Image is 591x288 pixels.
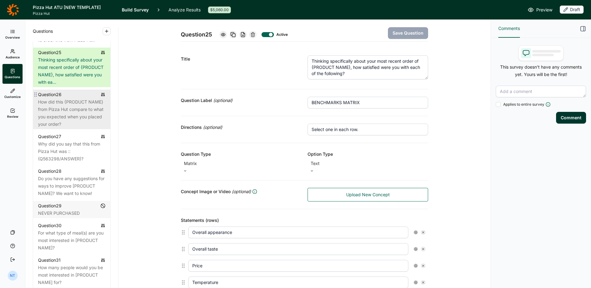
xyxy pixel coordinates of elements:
div: Directions [181,124,301,131]
span: (optional) [203,124,222,131]
div: NEVER PURCHASED [38,210,105,217]
h1: Pizza Hut ATU [NEW TEMPLATE] [33,4,114,11]
span: (optional) [232,188,251,195]
div: Option Type [308,150,428,158]
a: Preview [528,6,552,14]
span: Upload New Concept [346,192,390,198]
div: Concept Image or Video [181,188,301,195]
button: Draft [560,6,584,14]
a: Audience [2,44,23,64]
span: Pizza Hut [33,11,114,16]
div: Settings [413,263,418,268]
div: Question 25 [38,49,61,56]
a: Question25Thinking specifically about your most recent order of {PRODUCT NAME}, how satisfied wer... [33,48,110,87]
div: Do you have any suggestions for ways to improve [PRODUCT NAME]? We want to know! [38,175,105,197]
a: Customize [2,84,23,104]
div: $5,060.00 [208,6,231,13]
textarea: Thinking specifically about your most recent order of {PRODUCT NAME}, how satisfied were you with... [308,55,428,79]
a: Question27Why did you say that this from Pizza Hut was ::(Q563298/ANSWER)? [33,132,110,164]
a: Question30For what type of meal(s) are you most interested in [PRODUCT NAME]? [33,221,110,253]
div: Remove [421,247,426,252]
a: Question29NEVER PURCHASED [33,201,110,218]
span: Customize [4,95,21,99]
div: Active [276,32,286,37]
div: Question 26 [38,91,62,98]
div: Remove [421,230,426,235]
p: This survey doesn't have any comments yet. Yours will be the first! [496,63,586,78]
div: How many people would you be most interested in [PRODUCT NAME] for? [38,264,105,286]
a: Question28Do you have any suggestions for ways to improve [PRODUCT NAME]? We want to know! [33,166,110,198]
a: Question31How many people would you be most interested in [PRODUCT NAME] for? [33,255,110,287]
div: Remove [421,263,426,268]
div: Statements (rows) [181,217,428,224]
div: Question Type [181,150,301,158]
div: For what type of meal(s) are you most interested in [PRODUCT NAME]? [38,229,105,252]
div: Question 30 [38,222,62,229]
div: Question 29 [38,202,62,210]
div: How did this {PRODUCT NAME} from Pizza Hut compare to what you expected when you placed your order? [38,98,105,128]
button: Save Question [388,27,428,39]
span: Review [7,114,18,119]
a: Questions [2,64,23,84]
div: Why did you say that this from Pizza Hut was ::(Q563298/ANSWER)? [38,140,105,163]
span: (optional) [213,97,232,104]
div: Settings [413,280,418,285]
span: Comments [498,25,520,32]
div: Title [181,55,301,63]
div: Question 31 [38,256,61,264]
button: Comment [556,112,586,124]
div: Settings [413,247,418,252]
button: Comments [498,20,520,38]
span: Question 25 [181,30,212,39]
a: Overview [2,24,23,44]
div: Thinking specifically about your most recent order of {PRODUCT NAME}, how satisfied were you with... [38,56,105,86]
a: Question26How did this {PRODUCT NAME} from Pizza Hut compare to what you expected when you placed... [33,90,110,129]
span: Questions [5,75,20,79]
span: Overview [5,35,20,40]
div: Remove [421,280,426,285]
span: Applies to entire survey [503,102,544,107]
div: Settings [413,230,418,235]
div: Question Label [181,97,301,104]
div: NT [8,271,18,281]
span: Audience [6,55,20,59]
a: Review [2,104,23,123]
div: Question 28 [38,167,62,175]
span: Questions [33,28,53,35]
div: Delete [249,31,257,38]
div: Question 27 [38,133,61,140]
span: Preview [536,6,552,14]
